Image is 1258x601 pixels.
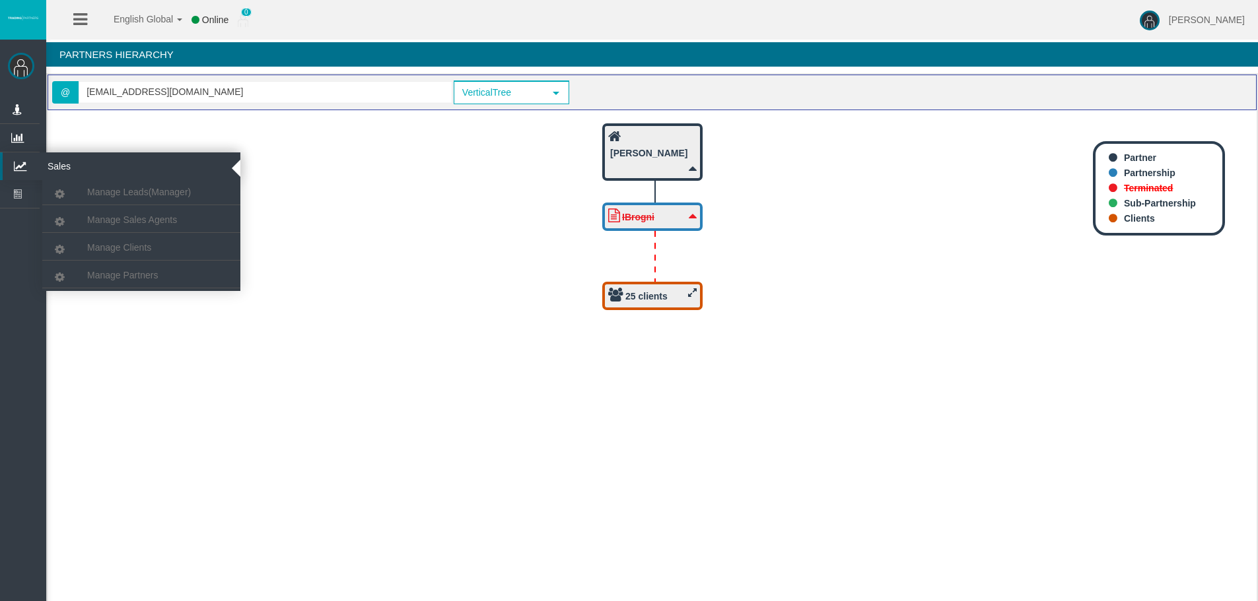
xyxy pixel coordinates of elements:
[1124,168,1175,178] b: Partnership
[241,8,252,16] span: 0
[42,208,240,232] a: Manage Sales Agents
[625,291,668,301] b: 25 clients
[1124,152,1156,163] b: Partner
[238,14,248,27] img: user_small.png
[87,270,158,280] span: Manage Partners
[1124,183,1173,193] b: Terminated
[87,214,177,225] span: Manage Sales Agents
[3,152,240,180] a: Sales
[1124,213,1155,224] b: Clients
[38,152,167,180] span: Sales
[46,42,1258,67] h4: Partners Hierarchy
[52,81,79,104] span: @
[1169,15,1245,25] span: [PERSON_NAME]
[455,82,545,103] span: VerticalTree
[42,263,240,287] a: Manage Partners
[87,187,191,197] span: Manage Leads(Manager)
[610,148,687,158] b: [PERSON_NAME]
[1140,11,1160,30] img: user-image
[42,236,240,259] a: Manage Clients
[551,88,561,98] span: select
[1124,198,1196,208] b: Sub-Partnership
[96,14,173,24] span: English Global
[79,82,452,102] input: Search partner...
[7,15,40,20] img: logo.svg
[202,15,228,25] span: Online
[42,180,240,204] a: Manage Leads(Manager)
[622,212,654,222] b: IBrogni
[87,242,151,253] span: Manage Clients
